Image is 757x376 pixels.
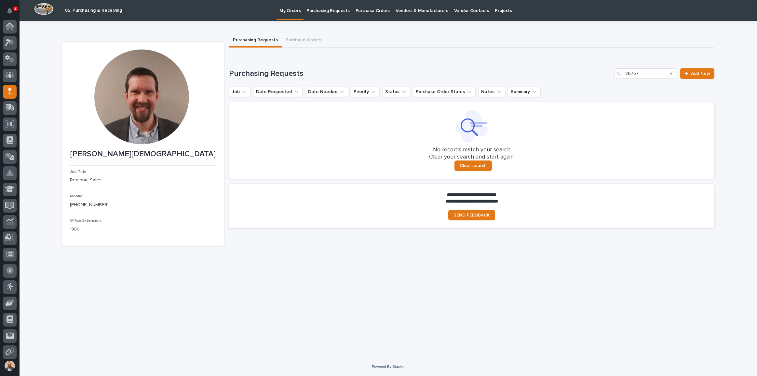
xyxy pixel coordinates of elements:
[3,4,17,18] button: Notifications
[429,154,515,161] p: Clear your search and start again.
[691,71,710,76] span: Add New
[229,69,612,78] h1: Purchasing Requests
[70,170,87,174] span: Job Title
[382,87,410,97] button: Status
[454,160,492,171] button: Clear search
[478,87,505,97] button: Notes
[3,359,17,373] button: users-avatar
[237,146,707,154] p: No records match your search
[508,87,541,97] button: Summary
[8,8,17,18] div: Notifications2
[70,219,101,223] span: Office Extension
[680,68,714,79] a: Add New
[253,87,303,97] button: Date Requested
[460,163,487,169] span: Clear search
[70,194,83,198] span: Mobile
[70,149,216,159] p: [PERSON_NAME][DEMOGRAPHIC_DATA]
[413,87,476,97] button: Purchase Order Status
[70,226,216,233] p: 1880
[372,365,405,369] a: Powered By Stacker
[229,34,282,48] button: Purchasing Requests
[615,68,676,79] input: Search
[351,87,380,97] button: Priority
[65,8,122,13] h2: 05. Purchasing & Receiving
[305,87,348,97] button: Date Needed
[229,87,250,97] button: Job
[282,34,325,48] button: Purchase Orders
[14,6,17,11] p: 2
[453,213,490,217] span: SEND FEEDBACK
[70,202,109,207] a: [PHONE_NUMBER]
[70,177,216,184] p: Regional Sales
[34,3,53,15] img: Workspace Logo
[448,210,495,220] a: SEND FEEDBACK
